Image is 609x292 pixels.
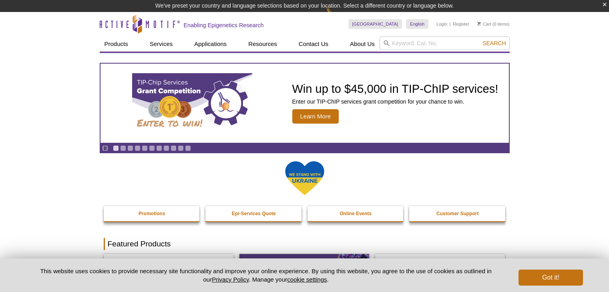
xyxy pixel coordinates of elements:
[436,211,478,216] strong: Customer Support
[292,83,498,95] h2: Win up to $45,000 in TIP-ChIP services!
[189,36,231,52] a: Applications
[326,6,347,25] img: Change Here
[104,238,506,250] h2: Featured Products
[145,36,178,52] a: Services
[348,19,402,29] a: [GEOGRAPHIC_DATA]
[185,145,191,151] a: Go to slide 11
[287,276,327,283] button: cookie settings
[243,36,282,52] a: Resources
[519,270,583,286] button: Got it!
[100,64,509,143] a: TIP-ChIP Services Grant Competition Win up to $45,000 in TIP-ChIP services! Enter our TIP-ChIP se...
[212,276,249,283] a: Privacy Policy
[453,21,469,27] a: Register
[482,40,506,46] span: Search
[26,267,506,284] p: This website uses cookies to provide necessary site functionality and improve your online experie...
[292,98,498,105] p: Enter our TIP-ChIP services grant competition for your chance to win.
[142,145,148,151] a: Go to slide 5
[178,145,184,151] a: Go to slide 10
[409,206,506,221] a: Customer Support
[100,36,133,52] a: Products
[450,19,451,29] li: |
[135,145,141,151] a: Go to slide 4
[156,145,162,151] a: Go to slide 7
[480,40,508,47] button: Search
[113,145,119,151] a: Go to slide 1
[205,206,302,221] a: Epi-Services Quote
[120,145,126,151] a: Go to slide 2
[127,145,133,151] a: Go to slide 3
[171,145,177,151] a: Go to slide 9
[285,160,325,196] img: We Stand With Ukraine
[380,36,510,50] input: Keyword, Cat. No.
[477,19,510,29] li: (0 items)
[139,211,165,216] strong: Promotions
[340,211,372,216] strong: Online Events
[184,22,264,29] h2: Enabling Epigenetics Research
[477,22,481,26] img: Your Cart
[436,21,447,27] a: Login
[292,109,339,124] span: Learn More
[477,21,491,27] a: Cart
[406,19,428,29] a: English
[104,206,201,221] a: Promotions
[294,36,333,52] a: Contact Us
[132,73,252,133] img: TIP-ChIP Services Grant Competition
[232,211,276,216] strong: Epi-Services Quote
[102,145,108,151] a: Toggle autoplay
[345,36,380,52] a: About Us
[308,206,404,221] a: Online Events
[163,145,169,151] a: Go to slide 8
[100,64,509,143] article: TIP-ChIP Services Grant Competition
[149,145,155,151] a: Go to slide 6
